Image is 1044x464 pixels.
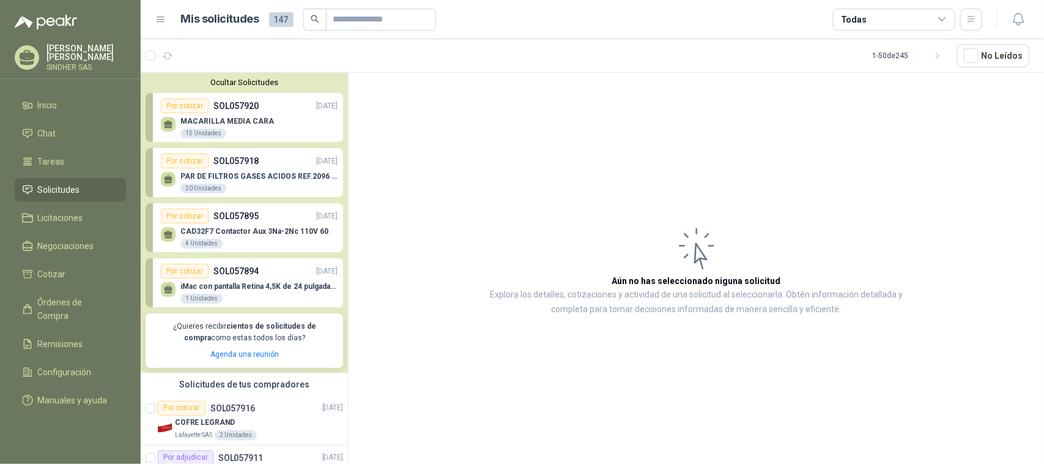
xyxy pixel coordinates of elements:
[38,296,114,323] span: Órdenes de Compra
[612,274,781,288] h3: Aún no has seleccionado niguna solicitud
[180,129,226,138] div: 15 Unidades
[180,117,274,125] p: MACARILLA MEDIA CARA
[15,361,126,384] a: Configuración
[38,365,92,379] span: Configuración
[153,321,336,344] p: ¿Quieres recibir como estas todos los días?
[15,234,126,258] a: Negociaciones
[180,282,338,291] p: iMac con pantalla Retina 4,5K de 24 pulgadas M4
[213,154,259,168] p: SOL057918
[15,15,77,29] img: Logo peakr
[141,396,348,446] a: Por cotizarSOL057916[DATE] Company LogoCOFRE LEGRANDLafayette SAS2 Unidades
[15,332,126,356] a: Remisiones
[180,239,223,249] div: 4 Unidades
[38,211,83,225] span: Licitaciones
[872,46,947,65] div: 1 - 50 de 245
[215,430,257,440] div: 2 Unidades
[180,294,223,304] div: 1 Unidades
[146,78,343,87] button: Ocultar Solicitudes
[15,206,126,230] a: Licitaciones
[38,155,65,168] span: Tareas
[311,15,319,23] span: search
[146,148,343,197] a: Por cotizarSOL057918[DATE] PAR DE FILTROS GASES ACIDOS REF.2096 3M20 Unidades
[161,264,209,279] div: Por cotizar
[38,99,57,112] span: Inicio
[15,291,126,327] a: Órdenes de Compra
[213,99,259,113] p: SOL057920
[161,154,209,168] div: Por cotizar
[316,266,338,277] p: [DATE]
[38,239,94,253] span: Negociaciones
[15,389,126,412] a: Manuales y ayuda
[15,150,126,173] a: Tareas
[218,454,263,462] p: SOL057911
[46,64,126,71] p: SINDHER SAS
[322,452,343,463] p: [DATE]
[146,258,343,307] a: Por cotizarSOL057894[DATE] iMac con pantalla Retina 4,5K de 24 pulgadas M41 Unidades
[38,394,108,407] span: Manuales y ayuda
[38,183,80,196] span: Solicitudes
[38,127,56,140] span: Chat
[957,44,1029,67] button: No Leídos
[15,263,126,286] a: Cotizar
[158,421,172,435] img: Company Logo
[181,10,259,28] h1: Mis solicitudes
[213,209,259,223] p: SOL057895
[322,402,343,414] p: [DATE]
[210,404,255,413] p: SOL057916
[15,94,126,117] a: Inicio
[175,417,235,428] p: COFRE LEGRAND
[46,44,126,61] p: [PERSON_NAME] [PERSON_NAME]
[146,93,343,142] a: Por cotizarSOL057920[DATE] MACARILLA MEDIA CARA15 Unidades
[158,401,205,416] div: Por cotizar
[15,178,126,201] a: Solicitudes
[184,322,316,342] b: cientos de solicitudes de compra
[141,373,348,396] div: Solicitudes de tus compradores
[471,288,922,317] p: Explora los detalles, cotizaciones y actividad de una solicitud al seleccionarla. Obtén informaci...
[316,155,338,167] p: [DATE]
[213,264,259,278] p: SOL057894
[38,268,66,281] span: Cotizar
[161,209,209,223] div: Por cotizar
[269,12,294,27] span: 147
[210,350,279,359] a: Agenda una reunión
[38,337,83,351] span: Remisiones
[316,211,338,222] p: [DATE]
[141,73,348,373] div: Ocultar SolicitudesPor cotizarSOL057920[DATE] MACARILLA MEDIA CARA15 UnidadesPor cotizarSOL057918...
[175,430,212,440] p: Lafayette SAS
[180,172,338,181] p: PAR DE FILTROS GASES ACIDOS REF.2096 3M
[161,99,209,113] div: Por cotizar
[316,100,338,112] p: [DATE]
[841,13,867,26] div: Todas
[146,203,343,252] a: Por cotizarSOL057895[DATE] CAD32F7 Contactor Aux 3Na-2Nc 110V 604 Unidades
[180,184,226,193] div: 20 Unidades
[15,122,126,145] a: Chat
[180,227,328,236] p: CAD32F7 Contactor Aux 3Na-2Nc 110V 60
